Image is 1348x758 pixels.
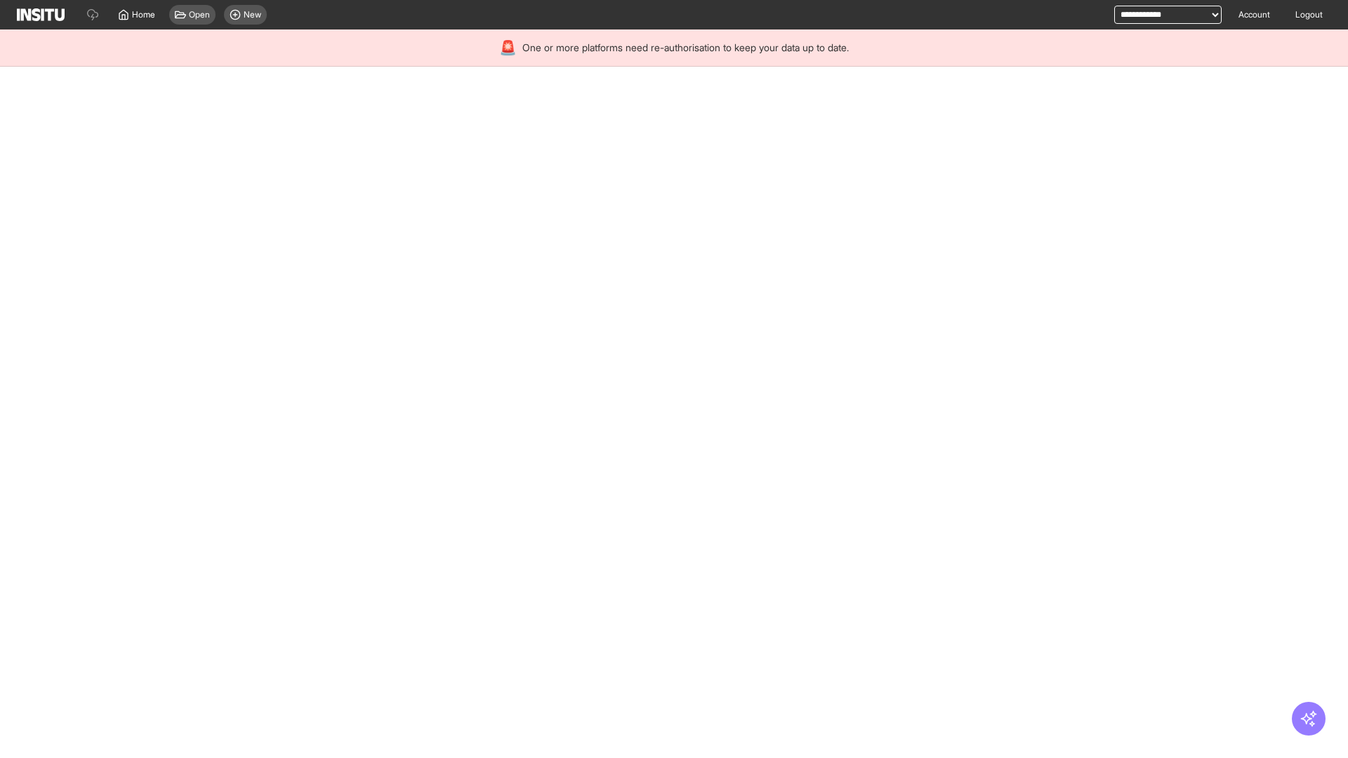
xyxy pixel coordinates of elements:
[132,9,155,20] span: Home
[499,38,517,58] div: 🚨
[189,9,210,20] span: Open
[244,9,261,20] span: New
[522,41,849,55] span: One or more platforms need re-authorisation to keep your data up to date.
[17,8,65,21] img: Logo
